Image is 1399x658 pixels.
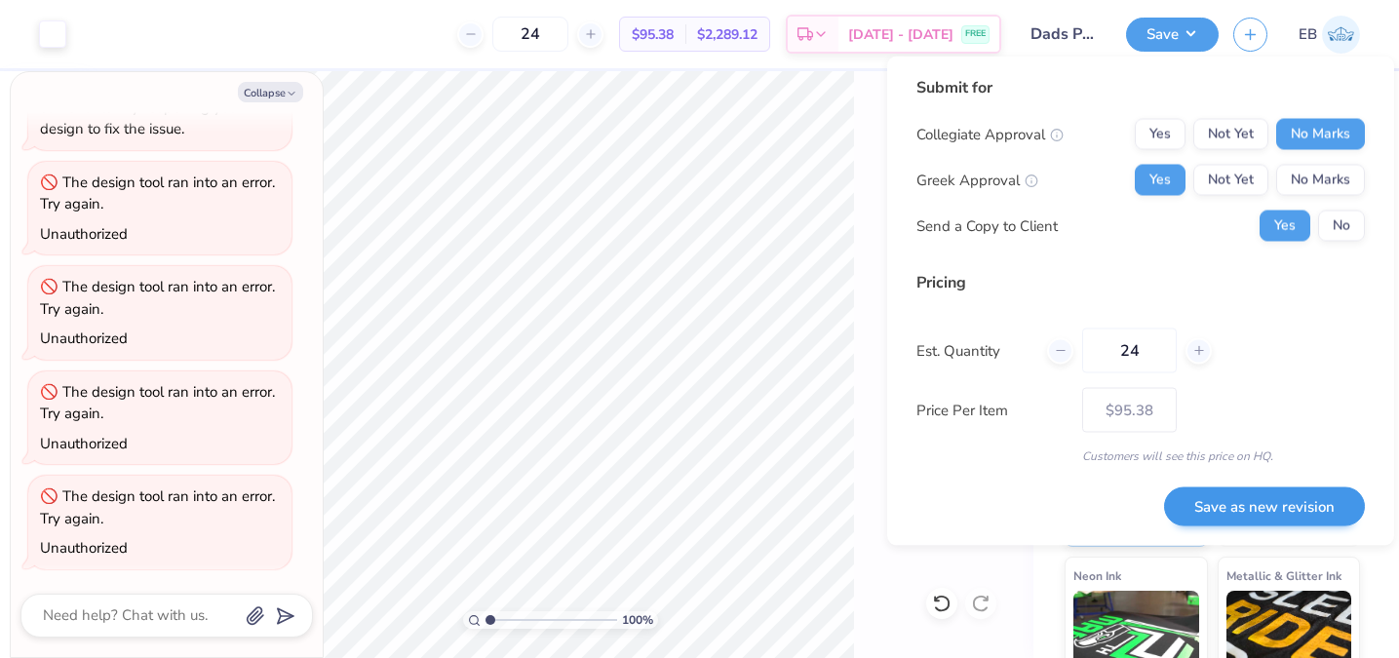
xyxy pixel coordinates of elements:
img: Emma Burke [1322,16,1360,54]
label: Est. Quantity [916,339,1032,362]
button: Save [1126,18,1219,52]
a: EB [1299,16,1360,54]
span: Neon Ink [1073,565,1121,586]
span: $95.38 [632,24,674,45]
input: – – [1082,329,1177,373]
div: The design tool ran into an error. Try again. [40,486,275,528]
div: Pricing [916,271,1365,294]
button: No Marks [1276,119,1365,150]
div: Greek Approval [916,169,1038,191]
button: Collapse [238,82,303,102]
button: Save as new revision [1164,486,1365,526]
span: Metallic & Glitter Ink [1226,565,1341,586]
div: Unauthorized [40,538,128,558]
div: Send a Copy to Client [916,214,1058,237]
button: Yes [1260,211,1310,242]
label: Price Per Item [916,399,1068,421]
input: – – [492,17,568,52]
span: [DATE] - [DATE] [848,24,953,45]
span: 100 % [622,611,653,629]
button: Not Yet [1193,165,1268,196]
button: Yes [1135,119,1185,150]
div: Unauthorized [40,224,128,244]
span: $2,289.12 [697,24,758,45]
span: EB [1299,23,1317,46]
button: No [1318,211,1365,242]
div: Submit for [916,76,1365,99]
button: No Marks [1276,165,1365,196]
div: Customers will see this price on HQ. [916,447,1365,465]
button: Yes [1135,165,1185,196]
div: Unauthorized [40,329,128,348]
input: Untitled Design [1016,15,1111,54]
div: The design tool ran into an error. Try again. [40,277,275,319]
div: The design tool ran into an error. Try again. [40,173,275,214]
div: Collegiate Approval [916,123,1064,145]
div: Unauthorized [40,434,128,453]
span: FREE [965,27,986,41]
div: The design tool ran into an error. Try again. [40,382,275,424]
button: Not Yet [1193,119,1268,150]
